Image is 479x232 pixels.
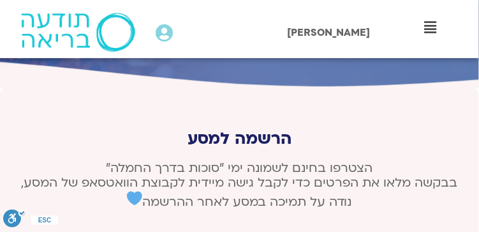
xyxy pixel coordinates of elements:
[127,194,352,211] span: נודה על תמיכה במסע לאחר ההרשמה
[22,175,458,192] span: בבקשה מלאו את הפרטים כדי לקבל גישה מיידית לקבוצת הוואטסאפ של המסע,
[6,162,473,210] p: הצטרפו בחינם לשמונה ימי ״סוכות בדרך החמלה״
[21,13,135,52] img: תודעה בריאה
[287,26,370,40] span: [PERSON_NAME]
[127,191,142,206] img: 💙
[6,130,473,149] p: הרשמה למסע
